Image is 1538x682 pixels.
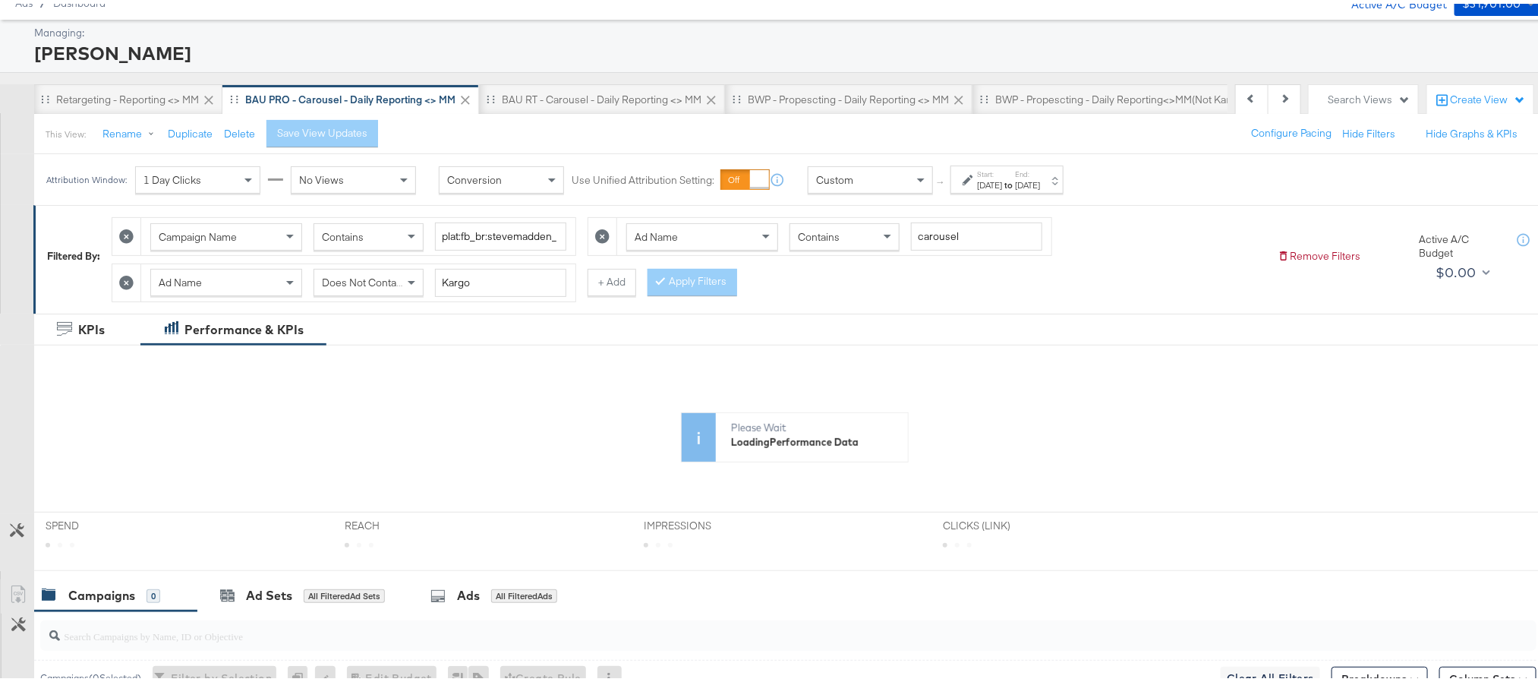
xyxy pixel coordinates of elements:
button: Duplicate [168,123,213,137]
label: Start: [977,166,1002,175]
div: Drag to reorder tab [980,91,988,99]
input: Enter a search term [435,265,566,293]
input: Enter a search term [435,219,566,247]
button: Remove Filters [1278,245,1360,260]
div: This View: [46,125,86,137]
span: Contains [798,226,840,240]
div: Retargeting - Reporting <> MM [56,89,199,103]
span: Ad Name [635,226,678,240]
div: BWP - Propescting - Daily Reporting <> MM [748,89,949,103]
button: + Add [588,265,636,292]
input: Search Campaigns by Name, ID or Objective [60,611,1398,641]
div: Attribution Window: [46,171,128,182]
div: Drag to reorder tab [733,91,741,99]
div: BAU RT - Carousel - Daily Reporting <> MM [502,89,701,103]
div: Campaigns ( 0 Selected) [40,668,141,681]
div: 0 [147,586,160,599]
div: [DATE] [977,175,1002,188]
div: Active A/C Budget [1419,229,1502,257]
div: Ads [457,583,480,601]
div: All Filtered Ads [491,586,557,599]
strong: to [1002,175,1015,187]
div: Create View [1450,89,1526,104]
div: Drag to reorder tab [487,91,495,99]
div: KPIs [78,317,105,335]
span: Conversion [447,169,502,183]
span: Does Not Contain [322,272,405,286]
span: 1 Day Clicks [143,169,201,183]
div: BWP - Propescting - Daily Reporting<>MM(not kargo) [995,89,1245,103]
div: [PERSON_NAME] [34,36,1536,62]
button: Rename [92,117,171,144]
div: Ad Sets [246,583,292,601]
button: $0.00 [1429,257,1494,281]
div: $0.00 [1436,257,1477,280]
div: Drag to reorder tab [230,91,238,99]
button: Hide Graphs & KPIs [1426,123,1518,137]
span: Custom [816,169,853,183]
div: All Filtered Ad Sets [304,586,385,599]
div: Search Views [1328,89,1410,103]
span: Ad Name [159,272,202,286]
div: Filtered By: [47,245,100,260]
div: BAU PRO - Carousel - Daily Reporting <> MM [245,89,455,103]
input: Enter a search term [911,219,1042,247]
button: Hide Filters [1342,123,1395,137]
label: Use Unified Attribution Setting: [572,169,714,184]
div: Managing: [34,22,1536,36]
span: Campaign Name [159,226,237,240]
span: No Views [299,169,344,183]
button: Delete [224,123,255,137]
span: ↑ [934,176,949,182]
button: Configure Pacing [1240,116,1342,144]
div: Performance & KPIs [184,317,304,335]
span: Contains [322,226,364,240]
div: Drag to reorder tab [41,91,49,99]
div: Campaigns [68,583,135,601]
label: End: [1015,166,1040,175]
div: [DATE] [1015,175,1040,188]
